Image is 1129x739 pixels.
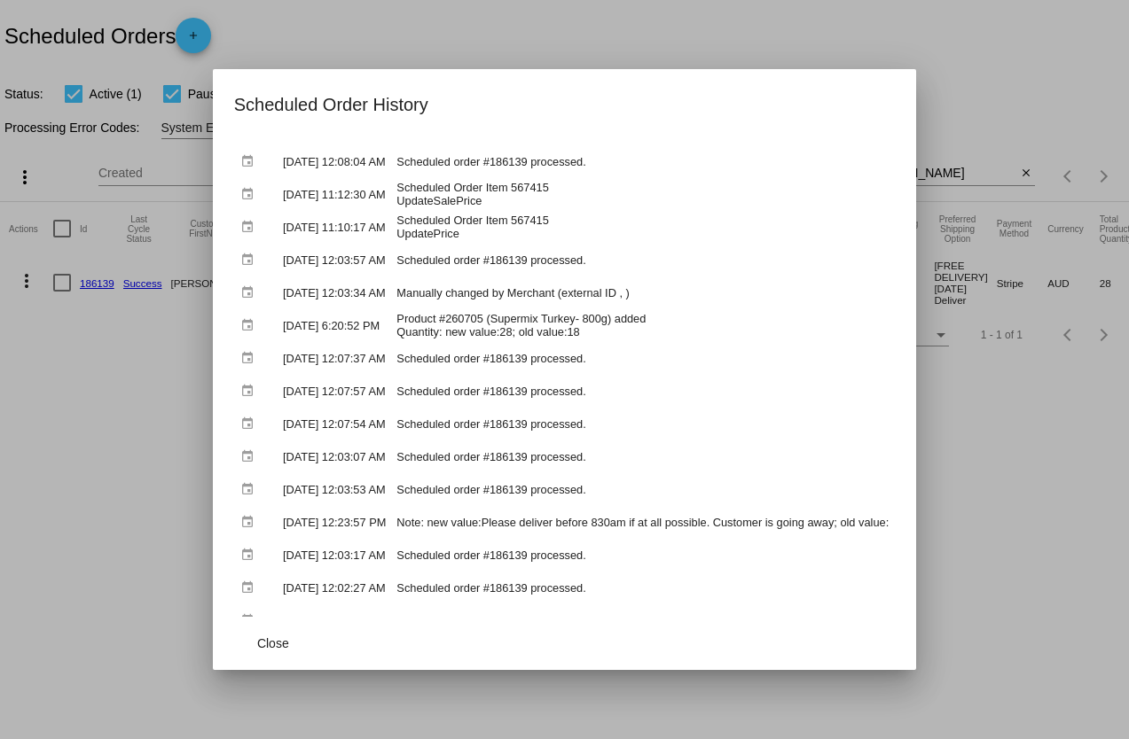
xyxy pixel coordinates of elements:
mat-icon: event [240,246,262,274]
td: [DATE] 12:08:04 AM [278,146,390,177]
mat-icon: event [240,443,262,471]
h1: Scheduled Order History [234,90,895,119]
span: Close [257,636,289,650]
mat-icon: event [240,541,262,569]
mat-icon: event [240,377,262,405]
td: Scheduled order #186139 processed. [392,343,893,374]
td: [DATE] 11:10:17 AM [278,212,390,243]
td: [DATE] 12:01:21 AM [278,605,390,636]
td: [DATE] 11:12:30 AM [278,179,390,210]
td: [DATE] 12:03:17 AM [278,540,390,571]
td: [DATE] 12:03:53 AM [278,474,390,505]
td: Scheduled order #186139 processed. [392,474,893,505]
td: [DATE] 12:07:57 AM [278,376,390,407]
button: Close dialog [234,627,312,659]
td: [DATE] 12:07:54 AM [278,408,390,440]
mat-icon: event [240,607,262,634]
td: Product #260705 (Supermix Turkey- 800g) added Quantity: new value:28; old value:18 [392,310,893,341]
mat-icon: event [240,181,262,208]
mat-icon: event [240,148,262,175]
mat-icon: event [240,410,262,438]
mat-icon: event [240,312,262,339]
td: Scheduled order #186139 processed. [392,408,893,440]
mat-icon: event [240,279,262,307]
mat-icon: event [240,345,262,372]
td: Scheduled Order Item 567415 UpdatePrice [392,212,893,243]
td: [DATE] 12:23:57 PM [278,507,390,538]
td: Scheduled order #186139 processed. [392,376,893,407]
mat-icon: event [240,476,262,503]
td: [DATE] 12:07:37 AM [278,343,390,374]
td: [DATE] 12:03:07 AM [278,441,390,472]
td: Scheduled order #186139 processed. [392,441,893,472]
mat-icon: event [240,574,262,602]
td: [DATE] 12:02:27 AM [278,572,390,603]
td: Scheduled Order Item 567415 UpdateSalePrice [392,179,893,210]
td: Scheduled order #186139 processed. [392,605,893,636]
td: Scheduled order #186139 processed. [392,146,893,177]
td: [DATE] 12:03:57 AM [278,245,390,276]
td: Manually changed by Merchant (external ID , ) [392,277,893,308]
td: Note: new value:Please deliver before 830am if at all possible. Customer is going away; old value: [392,507,893,538]
td: Scheduled order #186139 processed. [392,572,893,603]
td: [DATE] 12:03:34 AM [278,277,390,308]
mat-icon: event [240,214,262,241]
mat-icon: event [240,509,262,536]
td: [DATE] 6:20:52 PM [278,310,390,341]
td: Scheduled order #186139 processed. [392,540,893,571]
td: Scheduled order #186139 processed. [392,245,893,276]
